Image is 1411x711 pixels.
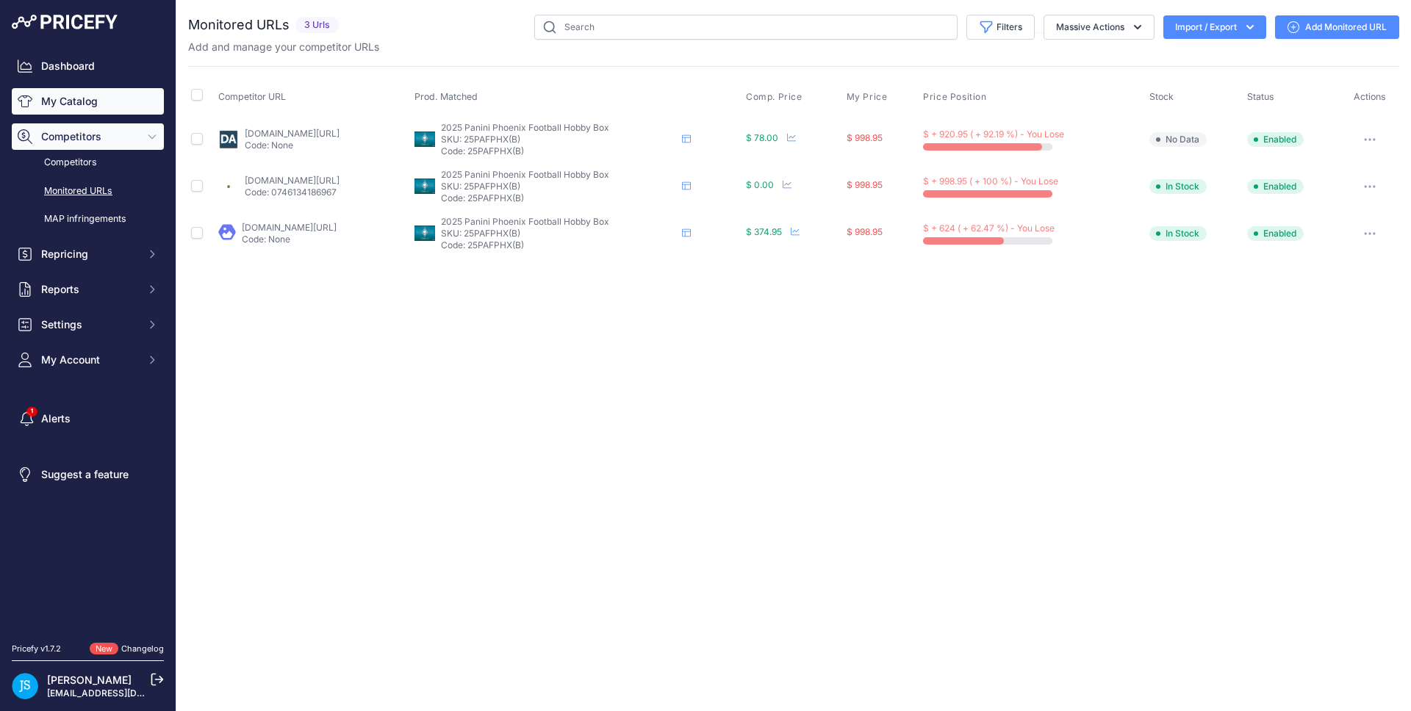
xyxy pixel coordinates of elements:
a: [PERSON_NAME] [47,674,132,686]
p: Add and manage your competitor URLs [188,40,379,54]
a: MAP infringements [12,206,164,232]
span: Repricing [41,247,137,261]
button: Filters [966,15,1035,40]
p: Code: None [245,140,340,151]
a: Changelog [121,643,164,654]
button: Massive Actions [1044,15,1155,40]
span: In Stock [1149,226,1207,241]
p: Code: None [242,234,337,245]
span: $ 0.00 [746,179,774,190]
span: Enabled [1247,179,1304,194]
a: [DOMAIN_NAME][URL] [245,128,340,139]
span: $ 998.95 [847,226,883,237]
span: $ + 998.95 ( + 100 %) - You Lose [923,176,1058,187]
span: 2025 Panini Phoenix Football Hobby Box [441,122,609,133]
p: SKU: 25PAFPHX(B) [441,134,676,145]
p: SKU: 25PAFPHX(B) [441,181,676,192]
a: Add Monitored URL [1275,15,1399,39]
a: [EMAIL_ADDRESS][DOMAIN_NAME] [47,687,201,699]
span: $ + 920.95 ( + 92.19 %) - You Lose [923,129,1064,140]
button: My Account [12,347,164,373]
a: Competitors [12,150,164,176]
button: Reports [12,276,164,303]
span: Status [1247,91,1274,102]
span: $ 998.95 [847,132,883,143]
button: Settings [12,311,164,338]
button: Repricing [12,241,164,267]
span: $ 78.00 [746,132,778,143]
span: Stock [1149,91,1174,102]
p: Code: 0746134186967 [245,187,340,198]
a: [DOMAIN_NAME][URL] [242,222,337,233]
span: $ 998.95 [847,179,883,190]
a: Monitored URLs [12,178,164,204]
button: Competitors [12,123,164,150]
a: Suggest a feature [12,461,164,488]
a: Dashboard [12,53,164,79]
span: Price Position [923,91,986,103]
span: 2025 Panini Phoenix Football Hobby Box [441,216,609,227]
span: Competitors [41,129,137,144]
span: My Price [847,91,888,103]
span: Actions [1354,91,1386,102]
a: My Catalog [12,88,164,115]
span: New [90,643,118,655]
span: No Data [1149,132,1207,147]
p: Code: 25PAFPHX(B) [441,239,676,251]
span: Enabled [1247,132,1304,147]
button: My Price [847,91,891,103]
img: Pricefy Logo [12,15,118,29]
span: My Account [41,353,137,367]
p: Code: 25PAFPHX(B) [441,145,676,157]
a: Alerts [12,405,164,432]
span: Enabled [1247,226,1304,241]
span: Settings [41,317,137,332]
p: Code: 25PAFPHX(B) [441,192,676,204]
nav: Sidebar [12,53,164,625]
span: Reports [41,282,137,297]
span: Competitor URL [218,91,286,102]
h2: Monitored URLs [188,15,290,35]
input: Search [534,15,958,40]
span: Prod. Matched [414,91,478,102]
span: Comp. Price [746,91,803,103]
span: 3 Urls [295,17,339,34]
div: Pricefy v1.7.2 [12,643,61,655]
a: [DOMAIN_NAME][URL] [245,175,340,186]
span: In Stock [1149,179,1207,194]
span: 2025 Panini Phoenix Football Hobby Box [441,169,609,180]
span: $ + 624 ( + 62.47 %) - You Lose [923,223,1055,234]
p: SKU: 25PAFPHX(B) [441,228,676,239]
span: $ 374.95 [746,226,782,237]
button: Comp. Price [746,91,805,103]
button: Import / Export [1163,15,1266,39]
button: Price Position [923,91,989,103]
